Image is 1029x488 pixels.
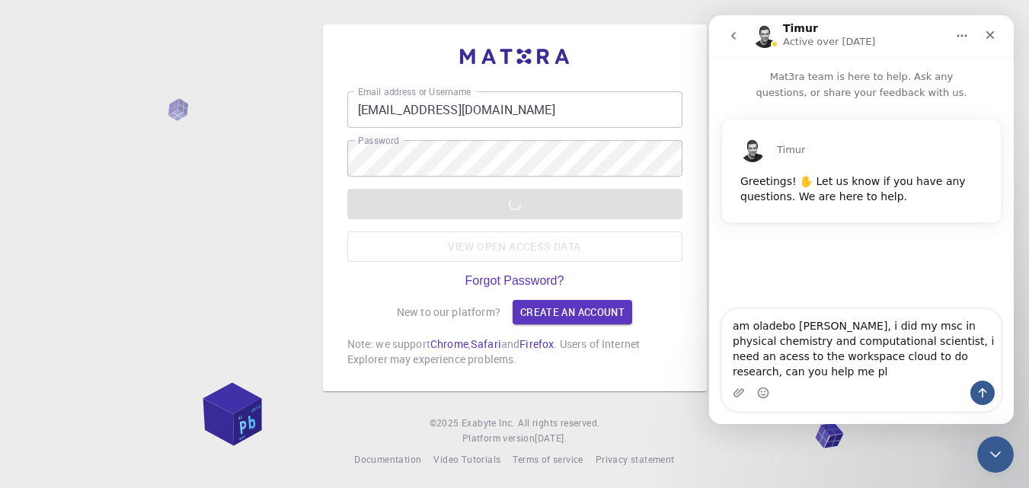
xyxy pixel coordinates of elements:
span: Privacy statement [596,453,675,465]
span: © 2025 [430,416,462,431]
span: [DATE] . [535,432,567,444]
label: Password [358,134,398,147]
span: Video Tutorials [433,453,500,465]
a: Documentation [354,452,421,467]
a: Exabyte Inc. [462,416,515,431]
iframe: Intercom live chat [977,436,1014,473]
span: All rights reserved. [518,416,599,431]
a: Forgot Password? [465,274,564,288]
p: Note: we support , and . Users of Internet Explorer may experience problems. [347,336,682,367]
a: Privacy statement [596,452,675,467]
a: Create an account [513,300,632,324]
p: New to our platform? [397,305,500,320]
span: Documentation [354,453,421,465]
a: Chrome [430,336,468,351]
a: Firefox [519,336,554,351]
label: Email address or Username [358,85,471,98]
a: [DATE]. [535,431,567,446]
a: Safari [471,336,501,351]
span: Exabyte Inc. [462,416,515,429]
span: Platform version [462,431,535,446]
a: Video Tutorials [433,452,500,467]
iframe: Intercom live chat [709,15,1014,424]
a: Terms of service [513,452,583,467]
span: Terms of service [513,453,583,465]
